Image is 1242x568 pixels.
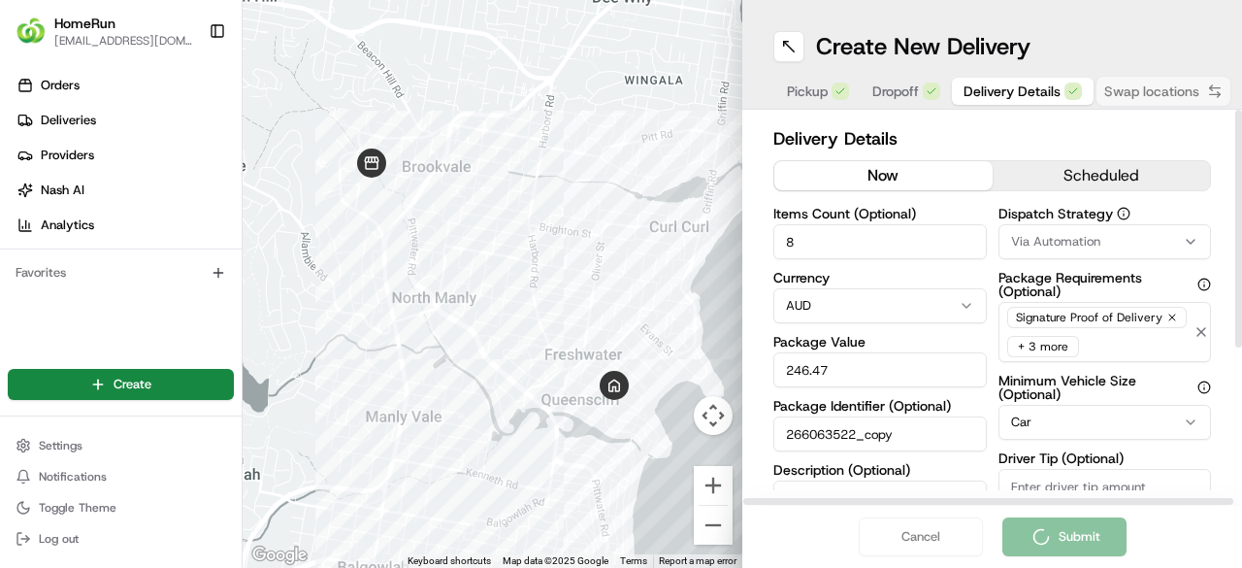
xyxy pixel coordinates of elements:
[8,175,242,206] a: Nash AI
[774,161,993,190] button: now
[54,14,115,33] button: HomeRun
[41,77,80,94] span: Orders
[16,16,47,47] img: HomeRun
[998,469,1212,504] input: Enter driver tip amount
[773,417,987,451] input: Enter package identifier
[503,555,608,566] span: Map data ©2025 Google
[773,125,1211,152] h2: Delivery Details
[408,554,491,568] button: Keyboard shortcuts
[8,140,242,171] a: Providers
[8,257,234,288] div: Favorites
[773,335,987,349] label: Package Value
[773,207,987,220] label: Items Count (Optional)
[773,399,987,413] label: Package Identifier (Optional)
[1117,207,1130,220] button: Dispatch Strategy
[39,438,82,453] span: Settings
[1016,310,1162,325] span: Signature Proof of Delivery
[39,469,107,484] span: Notifications
[787,82,828,101] span: Pickup
[8,494,234,521] button: Toggle Theme
[659,555,736,566] a: Report a map error
[773,352,987,387] input: Enter package value
[1197,381,1211,394] button: Minimum Vehicle Size (Optional)
[694,466,733,505] button: Zoom in
[773,463,987,477] label: Description (Optional)
[998,374,1212,401] label: Minimum Vehicle Size (Optional)
[8,8,201,54] button: HomeRunHomeRun[EMAIL_ADDRESS][DOMAIN_NAME]
[964,82,1061,101] span: Delivery Details
[8,463,234,490] button: Notifications
[8,105,242,136] a: Deliveries
[816,31,1030,62] h1: Create New Delivery
[998,224,1212,259] button: Via Automation
[773,224,987,259] input: Enter number of items
[114,376,151,393] span: Create
[39,531,79,547] span: Log out
[872,82,919,101] span: Dropoff
[8,210,242,241] a: Analytics
[1007,336,1079,357] div: + 3 more
[41,112,96,129] span: Deliveries
[694,396,733,435] button: Map camera controls
[993,161,1211,190] button: scheduled
[998,207,1212,220] label: Dispatch Strategy
[998,451,1212,465] label: Driver Tip (Optional)
[39,500,116,516] span: Toggle Theme
[620,555,647,566] a: Terms (opens in new tab)
[54,33,193,49] button: [EMAIL_ADDRESS][DOMAIN_NAME]
[8,432,234,459] button: Settings
[773,271,987,284] label: Currency
[247,543,311,568] a: Open this area in Google Maps (opens a new window)
[41,182,84,199] span: Nash AI
[998,271,1212,298] label: Package Requirements (Optional)
[41,147,94,164] span: Providers
[998,302,1212,362] button: Signature Proof of Delivery+ 3 more
[8,525,234,552] button: Log out
[694,506,733,545] button: Zoom out
[1197,278,1211,291] button: Package Requirements (Optional)
[8,369,234,400] button: Create
[1011,233,1100,251] span: Via Automation
[41,217,94,234] span: Analytics
[8,70,242,101] a: Orders
[247,543,311,568] img: Google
